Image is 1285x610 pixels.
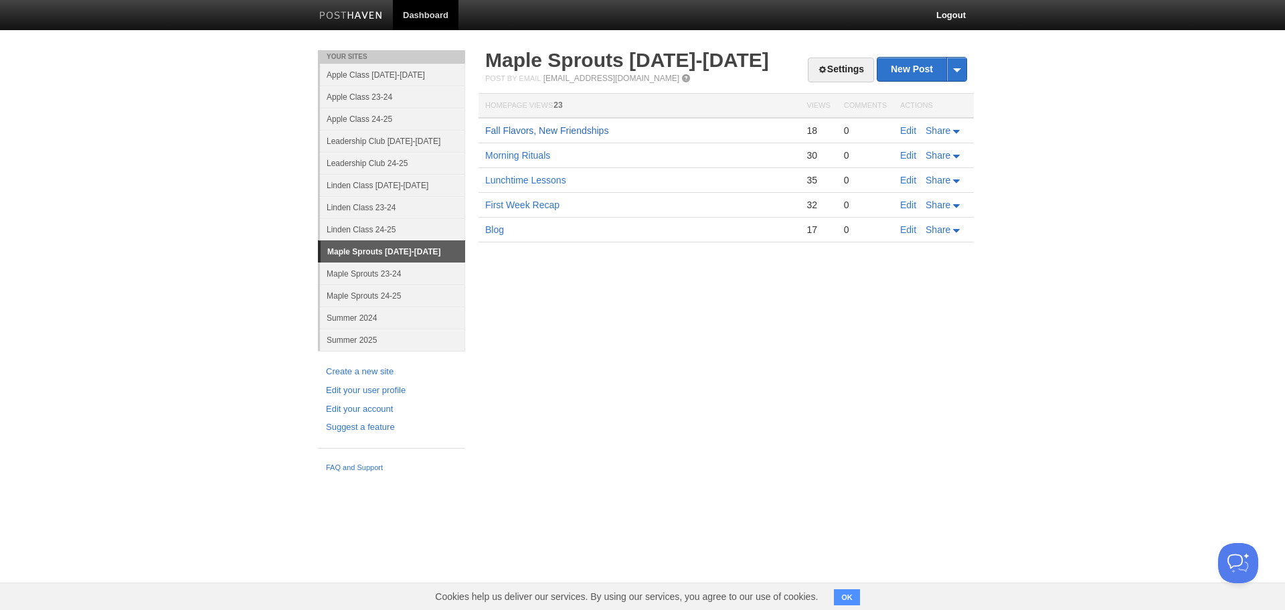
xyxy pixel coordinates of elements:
span: Share [926,150,950,161]
a: Edit your user profile [326,384,457,398]
a: Maple Sprouts [DATE]-[DATE] [321,241,465,262]
a: Edit [900,150,916,161]
div: 0 [844,224,887,236]
div: 0 [844,125,887,137]
a: Summer 2025 [320,329,465,351]
span: Cookies help us deliver our services. By using our services, you agree to our use of cookies. [422,583,831,610]
div: 0 [844,149,887,161]
a: Fall Flavors, New Friendships [485,125,608,136]
a: Settings [808,58,874,82]
button: OK [834,589,860,605]
a: New Post [877,58,966,81]
a: Linden Class 23-24 [320,196,465,218]
div: 30 [806,149,830,161]
a: Apple Class 23-24 [320,86,465,108]
span: 23 [553,100,562,110]
a: Edit [900,224,916,235]
th: Homepage Views [479,94,800,119]
a: Apple Class [DATE]-[DATE] [320,64,465,86]
span: Post by Email [485,74,541,82]
th: Views [800,94,837,119]
a: Edit [900,125,916,136]
div: 0 [844,174,887,186]
span: Share [926,224,950,235]
div: 35 [806,174,830,186]
a: Leadership Club 24-25 [320,152,465,174]
a: Edit [900,200,916,210]
a: Summer 2024 [320,307,465,329]
a: Maple Sprouts [DATE]-[DATE] [485,49,769,71]
span: Share [926,175,950,185]
a: Linden Class 24-25 [320,218,465,240]
a: Leadership Club [DATE]-[DATE] [320,130,465,152]
img: Posthaven-bar [319,11,383,21]
div: 32 [806,199,830,211]
a: Morning Rituals [485,150,550,161]
li: Your Sites [318,50,465,64]
a: Blog [485,224,504,235]
span: Share [926,200,950,210]
a: FAQ and Support [326,462,457,474]
a: Edit [900,175,916,185]
iframe: Help Scout Beacon - Open [1218,543,1258,583]
a: Create a new site [326,365,457,379]
th: Comments [837,94,893,119]
span: Share [926,125,950,136]
a: Lunchtime Lessons [485,175,566,185]
a: Maple Sprouts 24-25 [320,285,465,307]
a: First Week Recap [485,200,560,210]
div: 18 [806,125,830,137]
a: [EMAIL_ADDRESS][DOMAIN_NAME] [543,74,679,83]
a: Maple Sprouts 23-24 [320,262,465,285]
a: Suggest a feature [326,421,457,435]
a: Edit your account [326,402,457,416]
th: Actions [893,94,974,119]
div: 0 [844,199,887,211]
a: Linden Class [DATE]-[DATE] [320,174,465,196]
div: 17 [806,224,830,236]
a: Apple Class 24-25 [320,108,465,130]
